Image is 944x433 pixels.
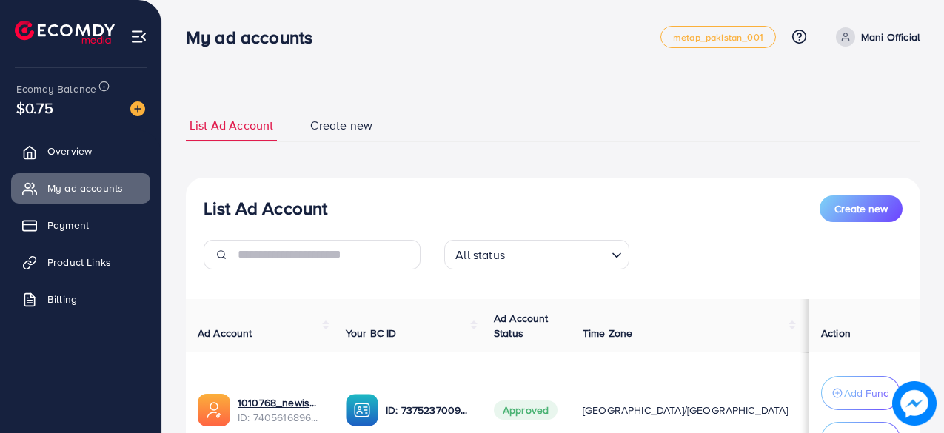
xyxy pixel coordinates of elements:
[583,403,789,417] span: [GEOGRAPHIC_DATA]/[GEOGRAPHIC_DATA]
[844,384,889,402] p: Add Fund
[47,181,123,195] span: My ad accounts
[238,395,322,426] div: <span class='underline'>1010768_newishrat011_1724254562912</span></br>7405616896047104017
[660,26,776,48] a: metap_pakistan_001
[494,400,558,420] span: Approved
[310,117,372,134] span: Create new
[47,292,77,306] span: Billing
[11,136,150,166] a: Overview
[186,27,324,48] h3: My ad accounts
[673,33,763,42] span: metap_pakistan_001
[346,326,397,340] span: Your BC ID
[494,311,549,340] span: Ad Account Status
[892,381,937,426] img: image
[238,410,322,425] span: ID: 7405616896047104017
[15,21,115,44] img: logo
[47,218,89,232] span: Payment
[386,401,470,419] p: ID: 7375237009410899984
[198,394,230,426] img: ic-ads-acc.e4c84228.svg
[444,240,629,269] div: Search for option
[16,81,96,96] span: Ecomdy Balance
[130,101,145,116] img: image
[47,255,111,269] span: Product Links
[11,210,150,240] a: Payment
[11,173,150,203] a: My ad accounts
[861,28,920,46] p: Mani Official
[509,241,606,266] input: Search for option
[346,394,378,426] img: ic-ba-acc.ded83a64.svg
[830,27,920,47] a: Mani Official
[583,326,632,340] span: Time Zone
[834,201,888,216] span: Create new
[198,326,252,340] span: Ad Account
[16,97,53,118] span: $0.75
[821,376,900,410] button: Add Fund
[821,326,851,340] span: Action
[11,247,150,277] a: Product Links
[820,195,903,222] button: Create new
[11,284,150,314] a: Billing
[47,144,92,158] span: Overview
[238,395,322,410] a: 1010768_newishrat011_1724254562912
[452,244,508,266] span: All status
[204,198,327,219] h3: List Ad Account
[130,28,147,45] img: menu
[190,117,273,134] span: List Ad Account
